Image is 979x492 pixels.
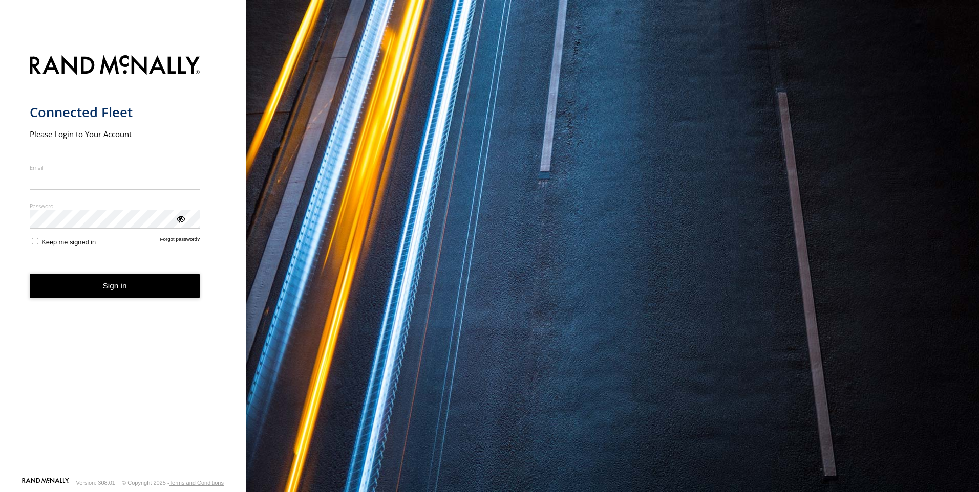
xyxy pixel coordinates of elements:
[76,480,115,486] div: Version: 308.01
[30,129,200,139] h2: Please Login to Your Account
[22,478,69,488] a: Visit our Website
[30,164,200,171] label: Email
[30,202,200,210] label: Password
[30,104,200,121] h1: Connected Fleet
[41,238,96,246] span: Keep me signed in
[169,480,224,486] a: Terms and Conditions
[160,236,200,246] a: Forgot password?
[30,274,200,299] button: Sign in
[32,238,38,244] input: Keep me signed in
[175,213,185,223] div: ViewPassword
[30,53,200,79] img: Rand McNally
[122,480,224,486] div: © Copyright 2025 -
[30,49,217,477] form: main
